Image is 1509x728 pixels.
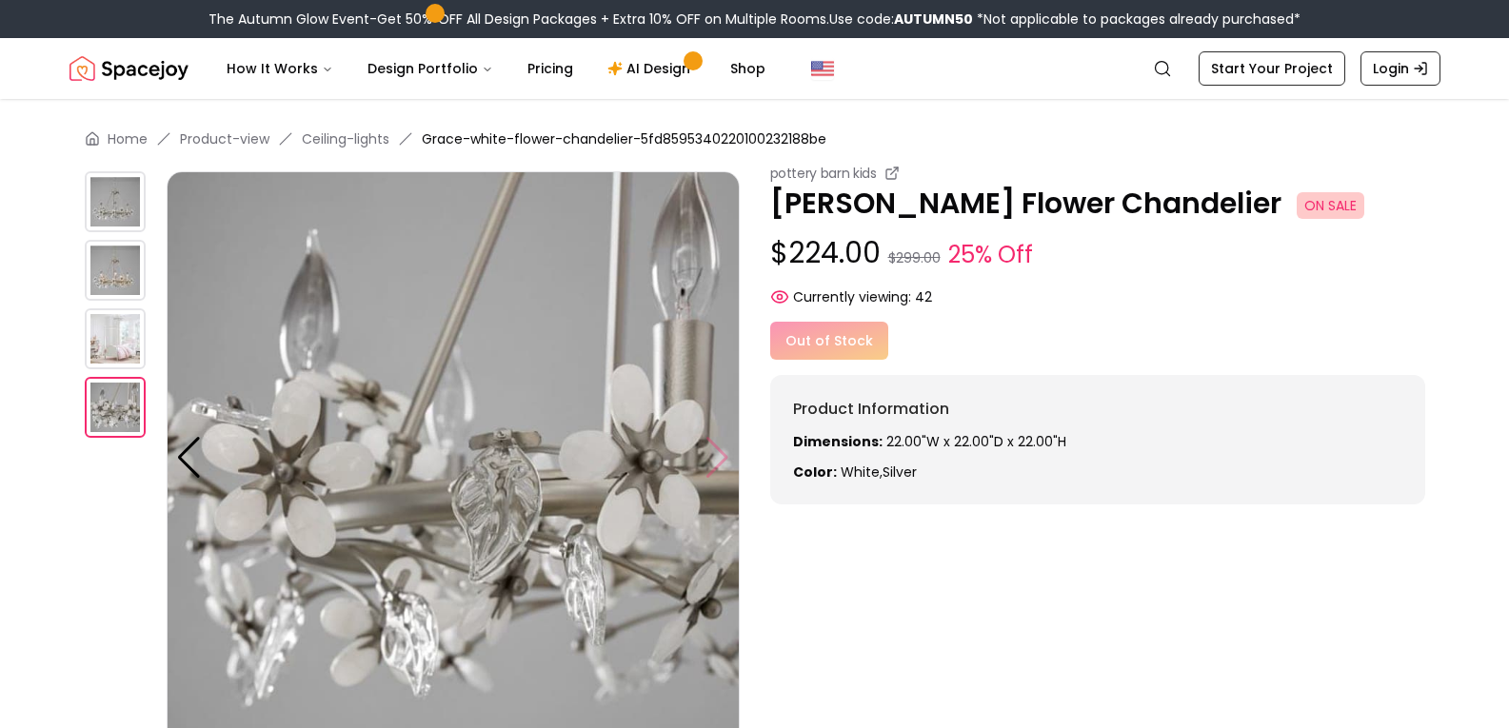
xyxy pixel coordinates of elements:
a: Ceiling-lights [302,129,389,148]
a: Start Your Project [1199,51,1345,86]
b: AUTUMN50 [894,10,973,29]
div: The Autumn Glow Event-Get 50% OFF All Design Packages + Extra 10% OFF on Multiple Rooms. [208,10,1301,29]
strong: Dimensions: [793,432,883,451]
a: Login [1360,51,1440,86]
span: 42 [915,287,932,306]
button: Design Portfolio [352,49,508,88]
img: https://storage.googleapis.com/spacejoy-main/assets/5fd8595340220100232188be/product_0_k838dm7co66c [85,171,146,232]
span: silver [883,462,917,482]
button: How It Works [211,49,348,88]
span: Use code: [829,10,973,29]
img: https://storage.googleapis.com/spacejoy-main/assets/5fd8595340220100232188be/product_1_e7k26cak2m2h [85,240,146,301]
img: https://storage.googleapis.com/spacejoy-main/assets/5fd8595340220100232188be/product_3_5887348eofma [85,377,146,438]
span: *Not applicable to packages already purchased* [973,10,1301,29]
a: Product-view [180,129,269,148]
strong: Color: [793,462,837,482]
a: Shop [715,49,781,88]
nav: Main [211,49,781,88]
nav: Global [69,38,1440,99]
img: https://storage.googleapis.com/spacejoy-main/assets/5fd8595340220100232188be/product_2_p8f6f644bi4a [85,308,146,369]
p: $224.00 [770,236,1425,272]
p: 22.00"W x 22.00"D x 22.00"H [793,432,1402,451]
span: Currently viewing: [793,287,911,306]
a: Home [108,129,148,148]
small: pottery barn kids [770,164,877,183]
nav: breadcrumb [85,129,1425,148]
p: [PERSON_NAME] Flower Chandelier [770,187,1425,221]
a: AI Design [592,49,711,88]
img: Spacejoy Logo [69,49,189,88]
span: ON SALE [1297,192,1364,219]
a: Spacejoy [69,49,189,88]
small: $299.00 [888,248,941,267]
span: white , [841,462,883,482]
img: United States [811,57,834,80]
span: Grace-white-flower-chandelier-5fd8595340220100232188be [422,129,826,148]
small: 25% Off [948,238,1033,272]
h6: Product Information [793,398,1402,421]
a: Pricing [512,49,588,88]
